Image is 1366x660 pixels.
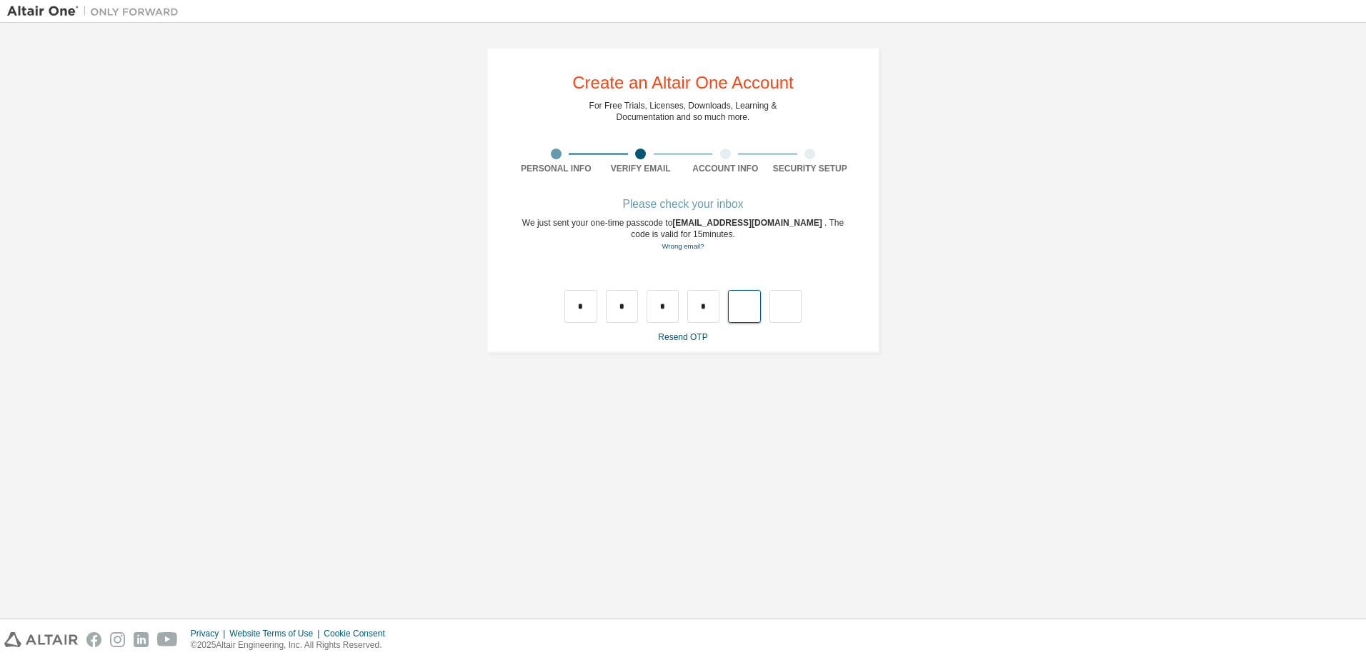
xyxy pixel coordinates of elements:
[229,628,324,639] div: Website Terms of Use
[572,74,794,91] div: Create an Altair One Account
[768,163,853,174] div: Security Setup
[599,163,684,174] div: Verify Email
[7,4,186,19] img: Altair One
[672,218,824,228] span: [EMAIL_ADDRESS][DOMAIN_NAME]
[191,639,394,651] p: © 2025 Altair Engineering, Inc. All Rights Reserved.
[134,632,149,647] img: linkedin.svg
[324,628,393,639] div: Cookie Consent
[514,200,852,209] div: Please check your inbox
[658,332,707,342] a: Resend OTP
[86,632,101,647] img: facebook.svg
[110,632,125,647] img: instagram.svg
[662,242,704,250] a: Go back to the registration form
[191,628,229,639] div: Privacy
[157,632,178,647] img: youtube.svg
[514,163,599,174] div: Personal Info
[514,217,852,252] div: We just sent your one-time passcode to . The code is valid for 15 minutes.
[589,100,777,123] div: For Free Trials, Licenses, Downloads, Learning & Documentation and so much more.
[4,632,78,647] img: altair_logo.svg
[683,163,768,174] div: Account Info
